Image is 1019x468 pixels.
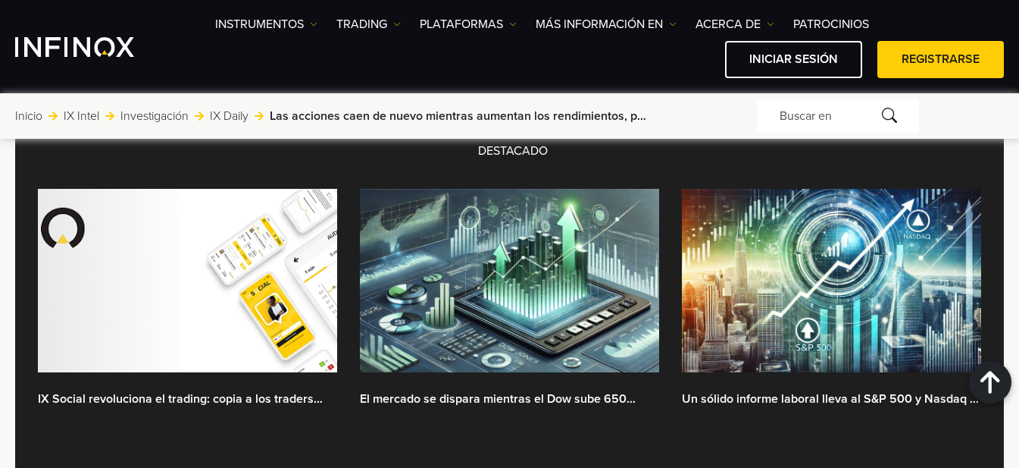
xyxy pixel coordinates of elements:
[877,41,1004,78] a: Registrarse
[757,99,919,133] div: Buscar en
[105,112,114,121] img: arrow-right
[48,112,58,121] img: arrow-right
[360,391,659,409] a: El mercado se dispara mientras el Dow sube 650 puntos en medio de datos positivos sobre la inflac...
[420,15,517,33] a: PLATAFORMAS
[695,15,774,33] a: ACERCA DE
[195,112,204,121] img: arrow-right
[210,107,248,125] a: IX Daily
[793,15,869,33] a: Patrocinios
[64,107,99,125] a: IX Intel
[336,15,401,33] a: TRADING
[15,107,42,125] a: Inicio
[478,143,548,159] span: DESTACADO
[255,112,264,121] img: arrow-right
[120,107,189,125] a: Investigación
[215,15,317,33] a: Instrumentos
[682,391,981,409] a: Un sólido informe laboral lleva al S&P 500 y Nasdaq a máximos históricos.
[270,107,649,125] span: Las acciones caen de nuevo mientras aumentan los rendimientos, pero Oracle sube después del cierr...
[15,37,170,57] a: INFINOX Logo
[725,41,862,78] a: Iniciar sesión
[38,391,337,409] a: IX Social revoluciona el trading: copia a los traders profesionales con facilidad
[536,15,677,33] a: Más información en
